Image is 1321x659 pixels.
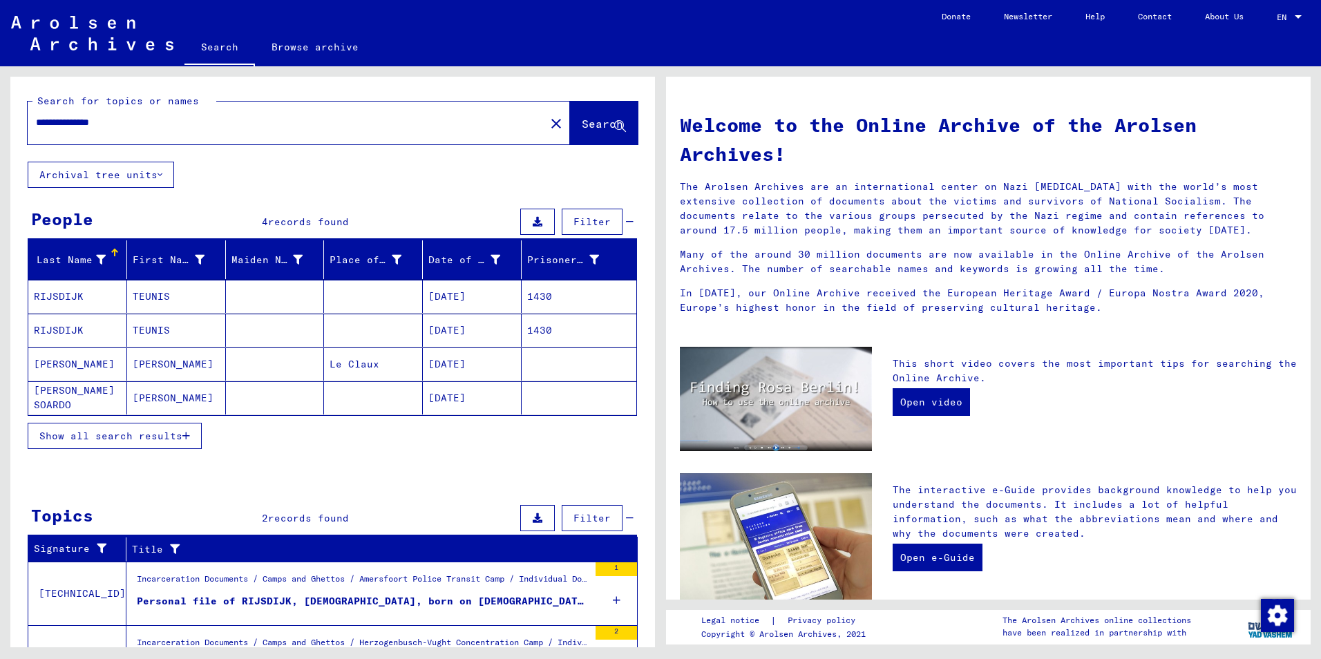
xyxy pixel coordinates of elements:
div: 2 [596,626,637,640]
p: Copyright © Arolsen Archives, 2021 [701,628,872,640]
span: Show all search results [39,430,182,442]
div: 1 [596,562,637,576]
a: Search [184,30,255,66]
span: Filter [573,216,611,228]
td: [TECHNICAL_ID] [28,562,126,625]
button: Show all search results [28,423,202,449]
button: Clear [542,109,570,137]
div: Last Name [34,249,126,271]
mat-header-cell: Date of Birth [423,240,522,279]
span: records found [268,216,349,228]
mat-cell: RIJSDIJK [28,314,127,347]
button: Filter [562,209,623,235]
mat-cell: TEUNIS [127,280,226,313]
div: | [701,613,872,628]
div: Change consent [1260,598,1293,631]
div: Place of Birth [330,253,401,267]
mat-cell: [DATE] [423,381,522,414]
div: Signature [34,542,108,556]
span: records found [268,512,349,524]
mat-header-cell: Place of Birth [324,240,423,279]
mat-cell: TEUNIS [127,314,226,347]
p: The interactive e-Guide provides background knowledge to help you understand the documents. It in... [893,483,1297,541]
mat-label: Search for topics or names [37,95,199,107]
img: video.jpg [680,347,872,451]
a: Privacy policy [777,613,872,628]
mat-header-cell: Maiden Name [226,240,325,279]
p: Many of the around 30 million documents are now available in the Online Archive of the Arolsen Ar... [680,247,1297,276]
div: Maiden Name [231,253,303,267]
div: Personal file of RIJSDIJK, [DEMOGRAPHIC_DATA], born on [DEMOGRAPHIC_DATA] [137,594,589,609]
span: Search [582,117,623,131]
div: Date of Birth [428,253,500,267]
mat-cell: 1430 [522,314,636,347]
mat-cell: Le Claux [324,347,423,381]
a: Open e-Guide [893,544,982,571]
button: Filter [562,505,623,531]
button: Search [570,102,638,144]
mat-cell: [DATE] [423,280,522,313]
img: eguide.jpg [680,473,872,601]
p: have been realized in partnership with [1002,627,1191,639]
div: Title [132,538,620,560]
div: Date of Birth [428,249,521,271]
div: Incarceration Documents / Camps and Ghettos / Amersfoort Police Transit Camp / Individual Documen... [137,573,589,592]
mat-icon: close [548,115,564,132]
mat-cell: [PERSON_NAME] [28,347,127,381]
p: The Arolsen Archives are an international center on Nazi [MEDICAL_DATA] with the world’s most ext... [680,180,1297,238]
a: Browse archive [255,30,375,64]
img: Change consent [1261,599,1294,632]
mat-cell: [PERSON_NAME] [127,347,226,381]
div: Last Name [34,253,106,267]
mat-cell: [DATE] [423,314,522,347]
div: People [31,207,93,231]
a: Legal notice [701,613,770,628]
mat-header-cell: Last Name [28,240,127,279]
span: EN [1277,12,1292,22]
div: Topics [31,503,93,528]
div: First Name [133,253,205,267]
mat-cell: [PERSON_NAME] SOARDO [28,381,127,414]
div: Title [132,542,603,557]
a: Open video [893,388,970,416]
div: Prisoner # [527,253,599,267]
p: In [DATE], our Online Archive received the European Heritage Award / Europa Nostra Award 2020, Eu... [680,286,1297,315]
div: Maiden Name [231,249,324,271]
mat-cell: [PERSON_NAME] [127,381,226,414]
img: yv_logo.png [1245,609,1297,644]
div: First Name [133,249,225,271]
span: 4 [262,216,268,228]
button: Archival tree units [28,162,174,188]
img: Arolsen_neg.svg [11,16,173,50]
p: This short video covers the most important tips for searching the Online Archive. [893,356,1297,385]
h1: Welcome to the Online Archive of the Arolsen Archives! [680,111,1297,169]
span: 2 [262,512,268,524]
div: Place of Birth [330,249,422,271]
mat-cell: 1430 [522,280,636,313]
mat-cell: RIJSDIJK [28,280,127,313]
div: Signature [34,538,126,560]
mat-header-cell: First Name [127,240,226,279]
p: The Arolsen Archives online collections [1002,614,1191,627]
div: Incarceration Documents / Camps and Ghettos / Herzogenbusch-Vught Concentration Camp / Individual... [137,636,589,656]
mat-header-cell: Prisoner # [522,240,636,279]
mat-cell: [DATE] [423,347,522,381]
div: Prisoner # [527,249,620,271]
span: Filter [573,512,611,524]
